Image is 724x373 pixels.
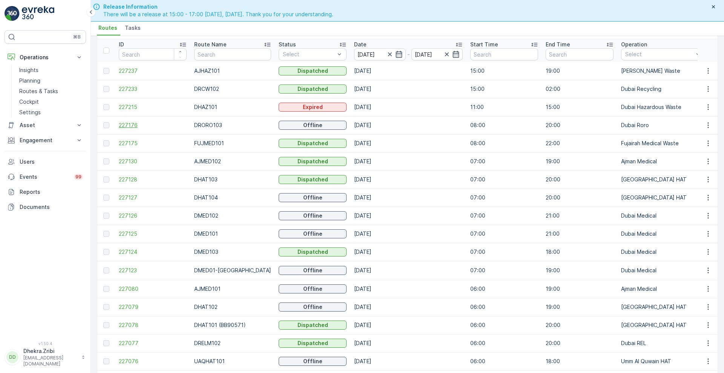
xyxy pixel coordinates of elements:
[546,158,614,165] p: 19:00
[119,176,187,183] span: 227128
[621,41,647,48] p: Operation
[470,230,538,238] p: 07:00
[546,339,614,347] p: 20:00
[119,339,187,347] a: 227077
[621,103,705,111] p: Dubai Hazardous Waste
[279,175,347,184] button: Dispatched
[20,173,69,181] p: Events
[5,200,86,215] a: Documents
[303,285,322,293] p: Offline
[194,176,271,183] p: DHAT103
[103,322,109,328] div: Toggle Row Selected
[546,67,614,75] p: 19:00
[621,230,705,238] p: Dubai Medical
[350,316,466,334] td: [DATE]
[119,285,187,293] a: 227080
[194,212,271,220] p: DMED102
[16,86,86,97] a: Routes & Tasks
[470,321,538,329] p: 06:00
[119,267,187,274] a: 227123
[20,137,71,144] p: Engagement
[119,103,187,111] span: 227215
[194,140,271,147] p: FUJMED101
[546,85,614,93] p: 02:00
[5,347,86,367] button: DDDhekra.Zribi[EMAIL_ADDRESS][DOMAIN_NAME]
[350,170,466,189] td: [DATE]
[194,41,227,48] p: Route Name
[621,176,705,183] p: [GEOGRAPHIC_DATA] HAT
[279,247,347,256] button: Dispatched
[350,62,466,80] td: [DATE]
[125,24,141,32] span: Tasks
[354,41,367,48] p: Date
[546,48,614,60] input: Search
[298,85,328,93] p: Dispatched
[103,68,109,74] div: Toggle Row Selected
[279,302,347,312] button: Offline
[621,158,705,165] p: Ajman Medical
[546,230,614,238] p: 21:00
[411,48,463,60] input: dd/mm/yyyy
[119,158,187,165] a: 227130
[103,195,109,201] div: Toggle Row Selected
[119,212,187,220] a: 227126
[298,248,328,256] p: Dispatched
[103,358,109,364] div: Toggle Row Selected
[103,140,109,146] div: Toggle Row Selected
[5,154,86,169] a: Users
[546,358,614,365] p: 18:00
[470,140,538,147] p: 08:00
[279,357,347,366] button: Offline
[194,85,271,93] p: DRCW102
[470,339,538,347] p: 06:00
[194,285,271,293] p: AJMED101
[119,121,187,129] span: 227176
[303,121,322,129] p: Offline
[546,176,614,183] p: 20:00
[119,230,187,238] span: 227125
[119,41,124,48] p: ID
[19,98,39,106] p: Cockpit
[119,140,187,147] span: 227175
[20,121,71,129] p: Asset
[119,303,187,311] a: 227079
[279,211,347,220] button: Offline
[470,103,538,111] p: 11:00
[621,67,705,75] p: [PERSON_NAME] Waste
[194,230,271,238] p: DMED101
[546,303,614,311] p: 19:00
[119,358,187,365] a: 227076
[621,339,705,347] p: Dubai REL
[75,174,81,180] p: 99
[350,243,466,261] td: [DATE]
[279,41,296,48] p: Status
[103,249,109,255] div: Toggle Row Selected
[546,212,614,220] p: 21:00
[103,304,109,310] div: Toggle Row Selected
[621,267,705,274] p: Dubai Medical
[279,139,347,148] button: Dispatched
[621,121,705,129] p: Dubai Roro
[298,158,328,165] p: Dispatched
[621,140,705,147] p: Fujairah Medical Waste
[103,104,109,110] div: Toggle Row Selected
[119,67,187,75] a: 227237
[546,267,614,274] p: 19:00
[621,358,705,365] p: Umm Al Quwain HAT
[103,3,333,11] span: Release Information
[194,267,271,274] p: DMED01-[GEOGRAPHIC_DATA]
[279,103,347,112] button: Expired
[23,347,78,355] p: Dhekra.Zribi
[621,194,705,201] p: [GEOGRAPHIC_DATA] HAT
[350,334,466,352] td: [DATE]
[350,261,466,280] td: [DATE]
[279,266,347,275] button: Offline
[194,48,271,60] input: Search
[350,207,466,225] td: [DATE]
[303,212,322,220] p: Offline
[103,86,109,92] div: Toggle Row Selected
[350,280,466,298] td: [DATE]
